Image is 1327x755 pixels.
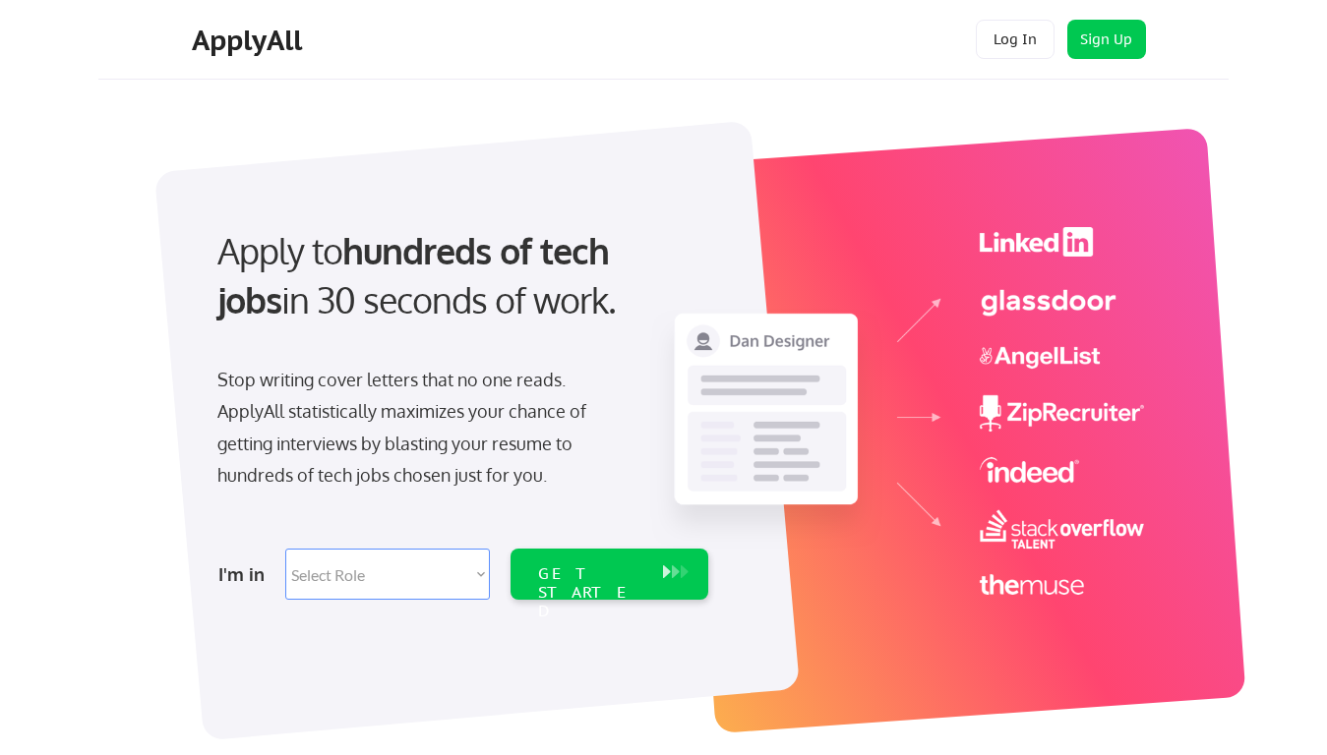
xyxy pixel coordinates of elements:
div: Stop writing cover letters that no one reads. ApplyAll statistically maximizes your chance of get... [217,364,622,492]
button: Sign Up [1067,20,1146,59]
strong: hundreds of tech jobs [217,228,618,321]
button: Log In [976,20,1055,59]
div: GET STARTED [538,564,643,621]
div: Apply to in 30 seconds of work. [217,226,700,325]
div: ApplyAll [192,24,308,57]
div: I'm in [218,558,273,590]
